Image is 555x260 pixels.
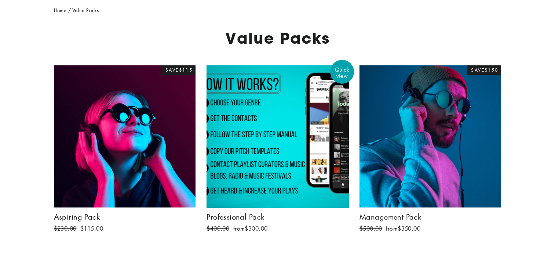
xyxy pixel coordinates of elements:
[54,225,77,232] span: $230.00
[80,225,103,232] span: $115.00
[54,7,501,14] nav: breadcrumbs
[398,225,420,232] span: $350.00
[54,7,67,14] a: Home
[359,65,501,235] a: Management Pack $500.00 from$350.00
[162,65,196,75] div: Save
[68,7,71,14] span: /
[467,65,501,75] div: Save
[54,211,196,222] div: Aspiring Pack
[207,211,348,222] div: Professional Pack
[72,7,99,14] span: Value Packs
[54,29,501,47] h1: Value Packs
[54,65,196,235] a: Aspiring Pack $230.00 $115.00
[207,225,229,232] span: $400.00
[245,225,267,232] span: $300.00
[359,225,382,232] span: $500.00
[233,225,268,232] span: from
[330,66,354,79] span: Quick view
[359,211,501,222] div: Management Pack
[207,65,348,235] a: Professional Pack $400.00 from$300.00
[386,225,420,232] span: from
